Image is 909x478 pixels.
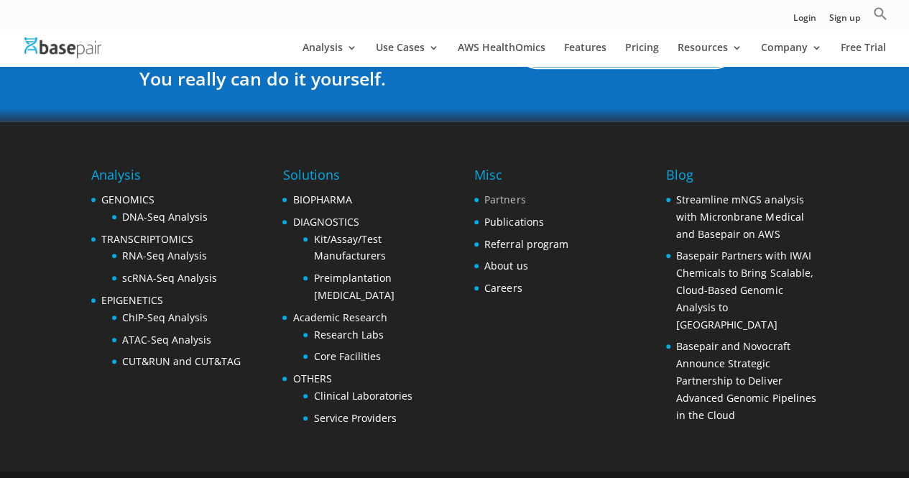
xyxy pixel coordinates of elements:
a: CUT&RUN and CUT&TAG [122,354,241,368]
a: Features [564,42,606,67]
a: Resources [678,42,742,67]
a: Careers [484,281,522,295]
a: Publications [484,215,543,229]
a: Sign up [829,14,860,29]
a: ATAC-Seq Analysis [122,333,211,346]
h4: Blog [666,165,818,191]
a: Pricing [625,42,659,67]
a: Use Cases [376,42,439,67]
img: Basepair [24,37,101,58]
a: TRANSCRIPTOMICS [101,232,193,246]
a: Free Trial [841,42,886,67]
a: OTHERS [292,372,331,385]
a: EPIGENETICS [101,293,163,307]
a: Search Icon Link [873,6,887,29]
a: Core Facilities [313,349,380,363]
h3: You really can do it yourself. [91,65,435,98]
a: Login [793,14,816,29]
a: AWS HealthOmics [458,42,545,67]
a: Referral program [484,237,568,251]
h4: Misc [474,165,568,191]
a: Basepair and Novocraft Announce Strategic Partnership to Deliver Advanced Genomic Pipelines in th... [676,339,816,421]
a: Clinical Laboratories [313,389,412,403]
a: DNA-Seq Analysis [122,210,208,224]
a: Company [761,42,822,67]
a: Analysis [303,42,357,67]
a: DIAGNOSTICS [292,215,359,229]
iframe: Drift Widget Chat Controller [837,406,892,461]
a: Basepair Partners with IWAI Chemicals to Bring Scalable, Cloud-Based Genomic Analysis to [GEOGRAP... [676,249,813,331]
a: Kit/Assay/Test Manufacturers [313,232,385,263]
a: GENOMICS [101,193,154,206]
a: Research Labs [313,328,383,341]
a: Service Providers [313,411,396,425]
a: Academic Research [292,311,387,324]
a: RNA-Seq Analysis [122,249,207,262]
a: BIOPHARMA [292,193,351,206]
a: Streamline mNGS analysis with Micronbrane Medical and Basepair on AWS [676,193,803,241]
a: scRNA-Seq Analysis [122,271,217,285]
h4: Solutions [282,165,434,191]
svg: Search [873,6,887,21]
a: About us [484,259,527,272]
a: ChIP-Seq Analysis [122,311,208,324]
h4: Analysis [91,165,241,191]
a: Preimplantation [MEDICAL_DATA] [313,271,394,302]
a: Partners [484,193,525,206]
